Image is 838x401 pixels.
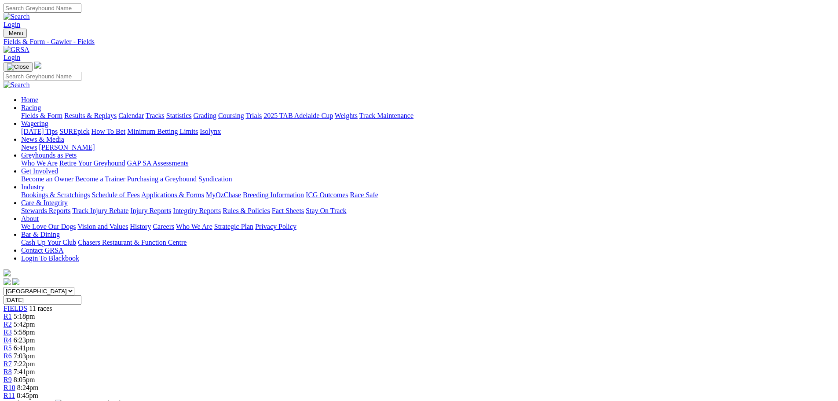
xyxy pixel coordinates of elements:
[14,336,35,344] span: 6:23pm
[272,207,304,214] a: Fact Sheets
[21,223,76,230] a: We Love Our Dogs
[218,112,244,119] a: Coursing
[4,38,834,46] a: Fields & Form - Gawler - Fields
[4,320,12,328] a: R2
[21,254,79,262] a: Login To Blackbook
[4,54,20,61] a: Login
[14,352,35,360] span: 7:03pm
[21,136,64,143] a: News & Media
[21,239,76,246] a: Cash Up Your Club
[4,328,12,336] a: R3
[4,368,12,375] a: R8
[4,4,81,13] input: Search
[4,376,12,383] a: R9
[206,191,241,199] a: MyOzChase
[153,223,174,230] a: Careers
[21,175,834,183] div: Get Involved
[14,344,35,352] span: 6:41pm
[9,30,23,37] span: Menu
[127,128,198,135] a: Minimum Betting Limits
[4,360,12,368] a: R7
[200,128,221,135] a: Isolynx
[194,112,216,119] a: Grading
[21,199,68,206] a: Care & Integrity
[21,191,90,199] a: Bookings & Scratchings
[75,175,125,183] a: Become a Trainer
[255,223,296,230] a: Privacy Policy
[263,112,333,119] a: 2025 TAB Adelaide Cup
[21,191,834,199] div: Industry
[12,278,19,285] img: twitter.svg
[4,13,30,21] img: Search
[335,112,358,119] a: Weights
[29,305,52,312] span: 11 races
[21,223,834,231] div: About
[4,344,12,352] a: R5
[21,175,73,183] a: Become an Owner
[14,360,35,368] span: 7:22pm
[14,313,35,320] span: 5:18pm
[223,207,270,214] a: Rules & Policies
[198,175,232,183] a: Syndication
[17,392,38,399] span: 8:45pm
[350,191,378,199] a: Race Safe
[4,305,27,312] a: FIELDS
[21,207,70,214] a: Stewards Reports
[4,313,12,320] a: R1
[166,112,192,119] a: Statistics
[72,207,128,214] a: Track Injury Rebate
[130,223,151,230] a: History
[127,175,197,183] a: Purchasing a Greyhound
[141,191,204,199] a: Applications & Forms
[21,96,38,103] a: Home
[4,278,11,285] img: facebook.svg
[4,21,20,28] a: Login
[14,376,35,383] span: 8:05pm
[306,191,348,199] a: ICG Outcomes
[118,112,144,119] a: Calendar
[21,128,58,135] a: [DATE] Tips
[59,159,125,167] a: Retire Your Greyhound
[4,336,12,344] a: R4
[21,112,834,120] div: Racing
[243,191,304,199] a: Breeding Information
[21,207,834,215] div: Care & Integrity
[78,239,187,246] a: Chasers Restaurant & Function Centre
[4,295,81,305] input: Select date
[146,112,165,119] a: Tracks
[59,128,89,135] a: SUREpick
[173,207,221,214] a: Integrity Reports
[130,207,171,214] a: Injury Reports
[4,29,27,38] button: Toggle navigation
[4,81,30,89] img: Search
[176,223,212,230] a: Who We Are
[4,62,33,72] button: Toggle navigation
[21,239,834,246] div: Bar & Dining
[21,151,77,159] a: Greyhounds as Pets
[359,112,414,119] a: Track Maintenance
[7,63,29,70] img: Close
[17,384,39,391] span: 8:24pm
[4,352,12,360] span: R6
[21,120,48,127] a: Wagering
[21,104,41,111] a: Racing
[4,384,15,391] a: R10
[306,207,346,214] a: Stay On Track
[21,159,58,167] a: Who We Are
[21,215,39,222] a: About
[21,183,44,191] a: Industry
[245,112,262,119] a: Trials
[14,328,35,336] span: 5:58pm
[4,392,15,399] a: R11
[34,62,41,69] img: logo-grsa-white.png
